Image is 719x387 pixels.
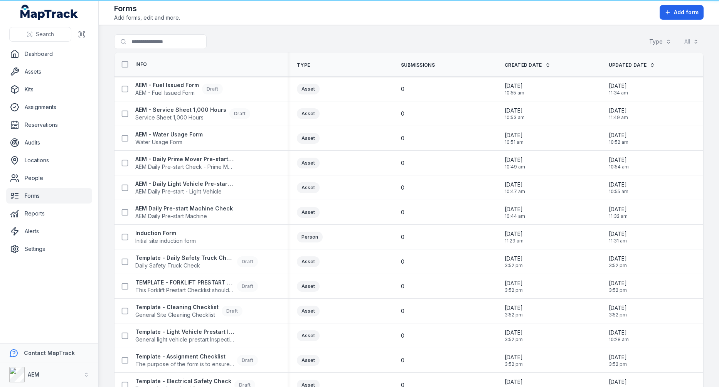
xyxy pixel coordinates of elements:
[135,254,258,269] a: Template - Daily Safety Truck CheckDaily Safety Truck CheckDraft
[609,279,627,287] span: [DATE]
[24,350,75,356] strong: Contact MapTrack
[660,5,704,20] button: Add form
[505,238,524,244] span: 11:29 am
[505,156,525,170] time: 20/08/2025, 10:49:03 am
[6,170,92,186] a: People
[135,131,203,146] a: AEM - Water Usage FormWater Usage Form
[505,353,523,361] span: [DATE]
[401,233,404,241] span: 0
[135,328,234,336] strong: Template - Light Vehicle Prestart Inspection
[297,281,320,292] div: Asset
[609,164,629,170] span: 10:54 am
[6,206,92,221] a: Reports
[505,262,523,269] span: 3:52 pm
[135,106,226,114] strong: AEM - Service Sheet 1,000 Hours
[28,371,39,378] strong: AEM
[401,332,404,340] span: 0
[135,311,219,319] span: General Site Cleaning Checklist
[6,64,92,79] a: Assets
[401,258,404,266] span: 0
[135,188,234,195] span: AEM Daily Pre-start - Light Vehicle
[135,155,234,163] strong: AEM - Daily Prime Mover Pre-start Check
[135,155,234,171] a: AEM - Daily Prime Mover Pre-start CheckAEM Daily Pre-start Check - Prime Move
[679,34,704,49] button: All
[135,328,234,343] a: Template - Light Vehicle Prestart InspectionGeneral light vehicle prestart Inspection form
[505,304,523,318] time: 17/03/2025, 3:52:40 pm
[297,232,323,242] div: Person
[135,81,199,89] strong: AEM - Fuel Issued Form
[135,89,199,97] span: AEM - Fuel Issued Form
[401,209,404,216] span: 0
[609,262,627,269] span: 3:52 pm
[609,82,628,90] span: [DATE]
[609,361,627,367] span: 3:52 pm
[135,212,233,220] span: AEM Daily Pre-start Machine
[609,279,627,293] time: 17/03/2025, 3:52:40 pm
[6,135,92,150] a: Audits
[297,207,320,218] div: Asset
[6,241,92,257] a: Settings
[505,378,523,386] span: [DATE]
[609,156,629,170] time: 20/08/2025, 10:54:57 am
[609,230,627,238] span: [DATE]
[609,329,629,343] time: 11/07/2025, 10:28:02 am
[135,81,223,97] a: AEM - Fuel Issued FormAEM - Fuel Issued FormDraft
[609,312,627,318] span: 3:52 pm
[401,283,404,290] span: 0
[609,230,627,244] time: 07/08/2025, 11:31:46 am
[505,90,524,96] span: 10:55 am
[135,131,203,138] strong: AEM - Water Usage Form
[609,131,628,139] span: [DATE]
[237,355,258,366] div: Draft
[6,117,92,133] a: Reservations
[505,255,523,269] time: 17/03/2025, 3:52:40 pm
[6,224,92,239] a: Alerts
[135,237,196,245] span: Initial site induction form
[135,114,226,121] span: Service Sheet 1,000 Hours
[135,353,258,368] a: Template - Assignment ChecklistThe purpose of the form is to ensure the employee is licenced and ...
[135,61,147,67] span: Info
[401,159,404,167] span: 0
[505,213,525,219] span: 10:44 am
[609,82,628,96] time: 20/08/2025, 11:34:28 am
[609,329,629,337] span: [DATE]
[6,99,92,115] a: Assignments
[505,164,525,170] span: 10:49 am
[229,108,250,119] div: Draft
[505,279,523,287] span: [DATE]
[609,205,628,219] time: 20/08/2025, 11:32:46 am
[609,353,627,367] time: 17/03/2025, 3:52:40 pm
[297,84,320,94] div: Asset
[609,304,627,318] time: 17/03/2025, 3:52:40 pm
[609,188,628,195] span: 10:55 am
[401,184,404,192] span: 0
[6,188,92,204] a: Forms
[135,138,203,146] span: Water Usage Form
[135,163,234,171] span: AEM Daily Pre-start Check - Prime Move
[401,135,404,142] span: 0
[609,205,628,213] span: [DATE]
[297,355,320,366] div: Asset
[505,131,524,139] span: [DATE]
[237,256,258,267] div: Draft
[505,304,523,312] span: [DATE]
[9,27,71,42] button: Search
[135,262,234,269] span: Daily Safety Truck Check
[135,377,231,385] strong: Template - Electrical Safety Check
[135,106,250,121] a: AEM - Service Sheet 1,000 HoursService Sheet 1,000 HoursDraft
[114,14,180,22] span: Add forms, edit and more.
[505,353,523,367] time: 17/03/2025, 3:52:40 pm
[135,205,233,212] strong: AEM Daily Pre-start Machine Check
[609,90,628,96] span: 11:34 am
[297,108,320,119] div: Asset
[36,30,54,38] span: Search
[609,353,627,361] span: [DATE]
[297,158,320,168] div: Asset
[135,254,234,262] strong: Template - Daily Safety Truck Check
[6,82,92,97] a: Kits
[609,156,629,164] span: [DATE]
[505,82,524,96] time: 20/08/2025, 10:55:27 am
[20,5,78,20] a: MapTrack
[609,139,628,145] span: 10:52 am
[505,205,525,219] time: 20/08/2025, 10:44:17 am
